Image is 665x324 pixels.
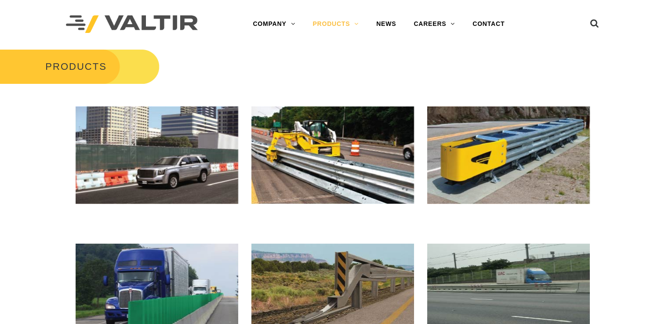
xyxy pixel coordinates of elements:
[367,15,405,33] a: NEWS
[464,15,513,33] a: CONTACT
[76,204,238,214] p: BARRICADES
[427,204,590,214] p: CRASH CUSHIONS
[251,204,414,214] p: BARRIERS
[66,15,198,33] img: Valtir
[405,15,464,33] a: CAREERS
[244,15,304,33] a: COMPANY
[304,15,367,33] a: PRODUCTS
